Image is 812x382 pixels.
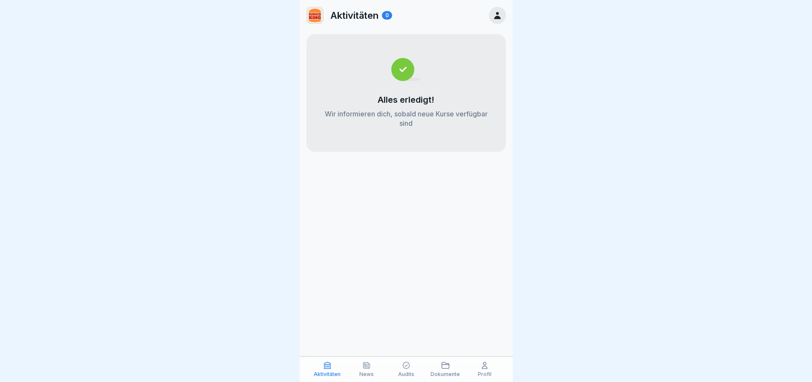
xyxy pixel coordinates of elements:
[391,58,421,81] img: completed.svg
[382,11,392,20] div: 0
[324,109,489,128] p: Wir informieren dich, sobald neue Kurse verfügbar sind
[398,371,414,377] p: Audits
[478,371,491,377] p: Profil
[314,371,341,377] p: Aktivitäten
[431,371,460,377] p: Dokumente
[330,10,379,21] p: Aktivitäten
[378,95,434,105] p: Alles erledigt!
[359,371,374,377] p: News
[307,7,323,23] img: w2f18lwxr3adf3talrpwf6id.png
